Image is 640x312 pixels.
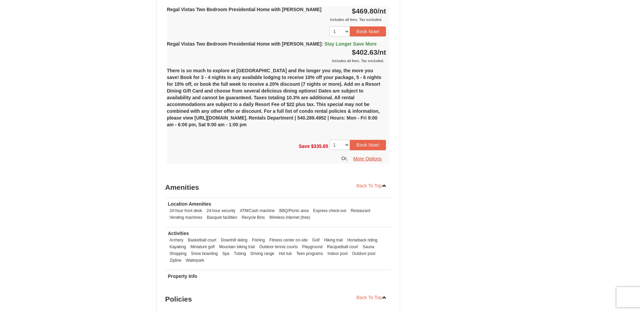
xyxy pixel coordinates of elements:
li: Miniature golf [189,243,216,250]
li: Outdoor tennis courts [258,243,300,250]
li: Fitness center on-site [268,237,309,243]
li: Indoor pool [326,250,350,257]
span: /nt [378,48,386,56]
li: 24-hour front desk [168,207,204,214]
li: Shopping [168,250,188,257]
li: Recycle Bins [240,214,267,221]
span: Save [299,144,310,149]
li: Horseback riding [345,237,379,243]
h3: Amenities [165,181,391,194]
li: Racquetball court [325,243,360,250]
button: Book Now! [350,140,386,150]
span: $402.63 [352,48,378,56]
strong: Regal Vistas Two Bedroom Presidential Home with [PERSON_NAME] [167,41,377,47]
li: Banquet facilities [205,214,239,221]
span: Or, [341,155,348,161]
li: Outdoor pool [351,250,377,257]
li: 24-hour security [205,207,237,214]
li: Playground [301,243,324,250]
li: Spa [221,250,231,257]
li: Fishing [250,237,267,243]
li: Basketball court [186,237,218,243]
div: Includes all fees. Tax excluded. [167,16,386,23]
li: Golf [310,237,321,243]
strong: Location Amenities [168,201,212,207]
button: Book Now! [350,26,386,36]
li: Hiking trail [322,237,344,243]
li: Kayaking [168,243,188,250]
span: : [322,41,323,47]
button: More Options [349,154,386,164]
li: Tubing [232,250,248,257]
li: Snow boarding [189,250,219,257]
li: Driving range [249,250,276,257]
li: Express check-out [311,207,348,214]
li: Restaurant [349,207,372,214]
li: Vending machines [168,214,204,221]
li: ATM/Cash machine [238,207,277,214]
span: /nt [378,7,386,15]
strong: $469.80 [352,7,386,15]
li: Downhill skiing [219,237,249,243]
a: Back To Top [352,181,391,191]
li: Waterpark [184,257,206,264]
li: Archery [168,237,185,243]
h3: Policies [165,292,391,306]
li: Mountain biking trail [217,243,256,250]
li: Sauna [361,243,376,250]
div: Includes all fees. Tax excluded. [167,57,386,64]
li: Wireless Internet (free) [268,214,312,221]
a: Back To Top [352,292,391,303]
li: BBQ/Picnic area [278,207,310,214]
strong: Regal Vistas Two Bedroom Presidential Home with [PERSON_NAME] [167,7,322,12]
strong: Activities [168,231,189,236]
li: Hot tub [277,250,293,257]
span: Stay Longer Save More [325,41,377,47]
strong: Property Info [168,274,197,279]
li: Teen programs [295,250,325,257]
li: Zipline [168,257,183,264]
div: There is so much to explore at [GEOGRAPHIC_DATA] and the longer you stay, the more you save! Book... [167,64,390,136]
span: $335.85 [311,144,328,149]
